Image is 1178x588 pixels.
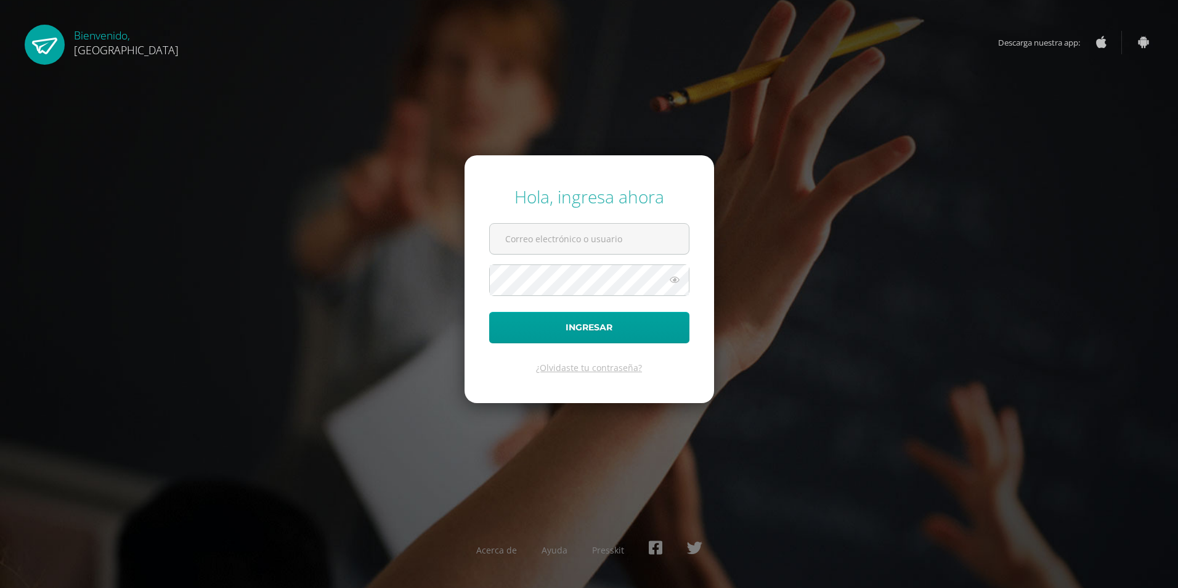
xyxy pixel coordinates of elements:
[998,31,1092,54] span: Descarga nuestra app:
[476,544,517,556] a: Acerca de
[489,185,689,208] div: Hola, ingresa ahora
[74,25,179,57] div: Bienvenido,
[542,544,567,556] a: Ayuda
[592,544,624,556] a: Presskit
[489,312,689,343] button: Ingresar
[490,224,689,254] input: Correo electrónico o usuario
[74,43,179,57] span: [GEOGRAPHIC_DATA]
[536,362,642,374] a: ¿Olvidaste tu contraseña?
